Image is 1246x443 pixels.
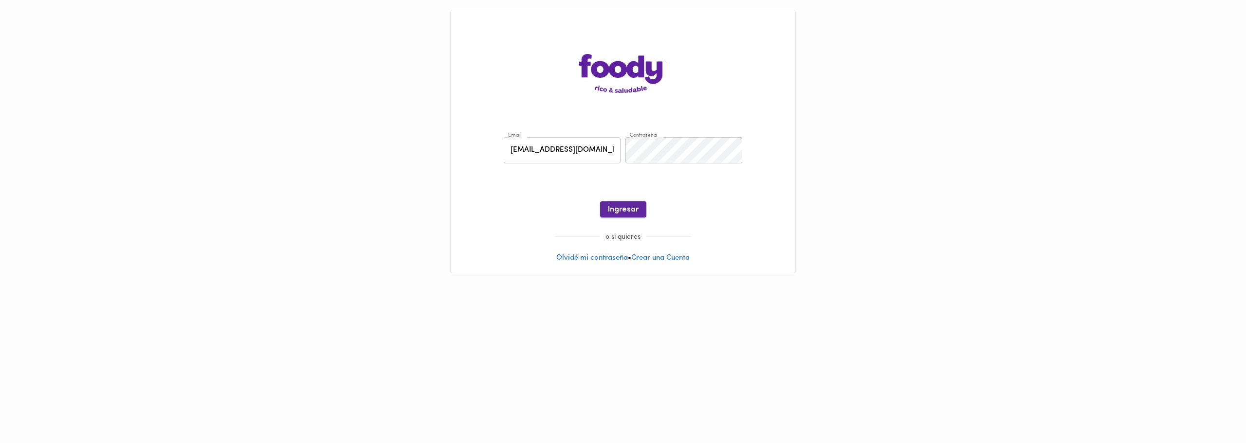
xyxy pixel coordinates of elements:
img: logo-main-page.png [579,54,667,93]
iframe: Messagebird Livechat Widget [1190,387,1236,433]
input: pepitoperez@gmail.com [504,137,621,164]
div: • [451,10,795,273]
button: Ingresar [600,201,646,217]
span: Ingresar [608,205,639,214]
span: o si quieres [600,233,646,241]
a: Crear una Cuenta [631,254,690,262]
a: Olvidé mi contraseña [556,254,628,262]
